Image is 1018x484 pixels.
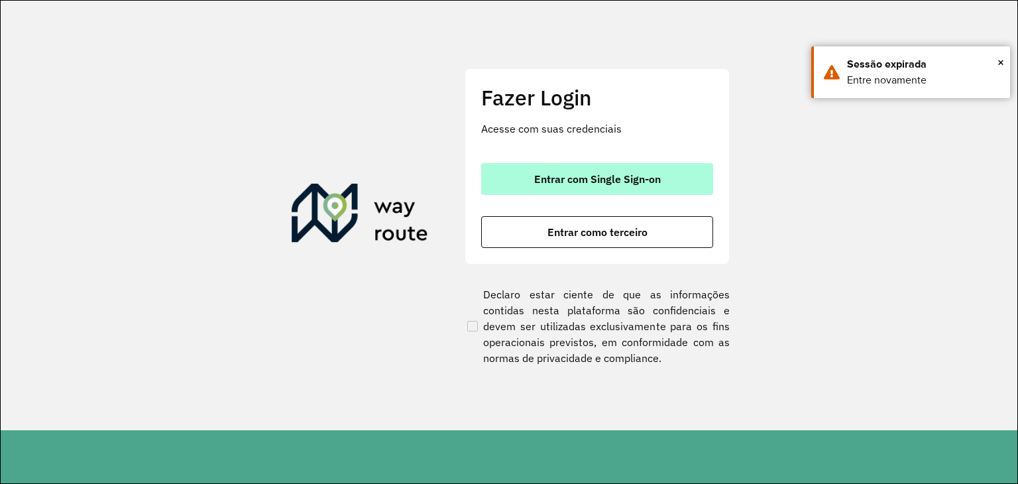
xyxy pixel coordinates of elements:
p: Acesse com suas credenciais [481,121,713,137]
h2: Fazer Login [481,85,713,110]
span: Entrar como terceiro [547,227,648,237]
span: Entrar com Single Sign-on [534,174,661,184]
span: × [997,52,1004,72]
button: button [481,163,713,195]
div: Sessão expirada [847,56,1000,72]
button: button [481,216,713,248]
img: Roteirizador AmbevTech [292,184,428,247]
button: Close [997,52,1004,72]
label: Declaro estar ciente de que as informações contidas nesta plataforma são confidenciais e devem se... [465,286,730,366]
div: Entre novamente [847,72,1000,88]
